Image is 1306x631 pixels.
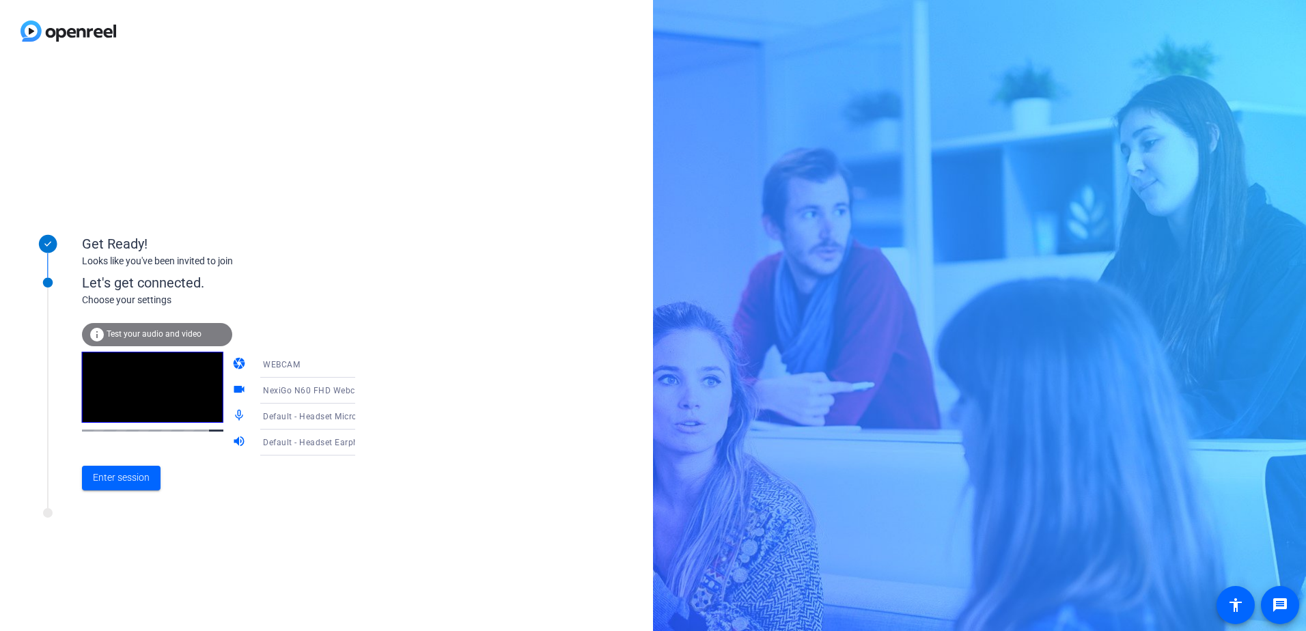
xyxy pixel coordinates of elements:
span: Test your audio and video [107,329,202,339]
span: Default - Headset Microphone (Poly Savi 7300 Office Series) (047f:ac27) [263,410,552,421]
mat-icon: mic_none [232,408,249,425]
mat-icon: volume_up [232,434,249,451]
mat-icon: camera [232,356,249,373]
mat-icon: accessibility [1227,597,1244,613]
mat-icon: videocam [232,382,249,399]
mat-icon: info [89,326,105,343]
span: Enter session [93,471,150,485]
button: Enter session [82,466,161,490]
div: Choose your settings [82,293,383,307]
span: NexiGo N60 FHD Webcam (3443:60bb) [263,384,420,395]
span: Default - Headset Earphone (Poly Savi 7300 Office Series) (047f:ac27) [263,436,543,447]
div: Get Ready! [82,234,355,254]
mat-icon: message [1272,597,1288,613]
span: WEBCAM [263,360,300,369]
div: Looks like you've been invited to join [82,254,355,268]
div: Let's get connected. [82,272,383,293]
